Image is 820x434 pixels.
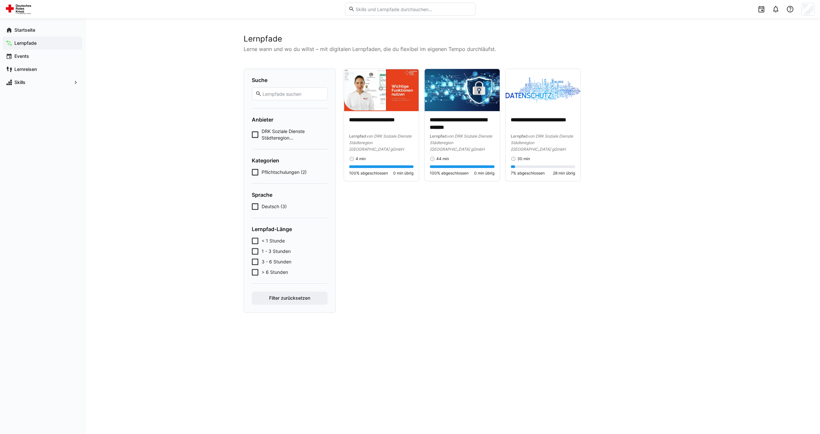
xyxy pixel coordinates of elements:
[355,6,472,12] input: Skills und Lernpfade durchsuchen…
[511,134,528,139] span: Lernpfad
[511,171,545,176] span: 7% abgeschlossen
[268,295,311,301] span: Filter zurücksetzen
[252,77,328,83] h4: Suche
[344,69,419,111] img: image
[553,171,575,176] span: 28 min übrig
[252,116,328,123] h4: Anbieter
[474,171,494,176] span: 0 min übrig
[252,226,328,232] h4: Lernpfad-Länge
[517,156,530,161] span: 30 min
[436,156,449,161] span: 44 min
[262,259,291,265] span: 3 - 6 Stunden
[262,169,307,175] span: Pflichtschulungen (2)
[506,69,581,111] img: image
[430,134,447,139] span: Lernpfad
[244,34,662,44] h2: Lernpfade
[349,134,411,152] span: von DRK Soziale Dienste Städteregion [GEOGRAPHIC_DATA] gGmbH
[252,292,328,305] button: Filter zurücksetzen
[262,269,288,275] span: > 6 Stunden
[349,134,366,139] span: Lernpfad
[393,171,413,176] span: 0 min übrig
[349,171,388,176] span: 100% abgeschlossen
[425,69,500,111] img: image
[252,192,328,198] h4: Sprache
[430,134,492,152] span: von DRK Soziale Dienste Städteregion [GEOGRAPHIC_DATA] gGmbH
[252,157,328,164] h4: Kategorien
[356,156,366,161] span: 4 min
[262,91,324,97] input: Lernpfade suchen
[511,134,573,152] span: von DRK Soziale Dienste Städteregion [GEOGRAPHIC_DATA] gGmbH
[262,128,328,141] span: DRK Soziale Dienste Städteregion [GEOGRAPHIC_DATA] gGmbH (3)
[244,45,662,53] p: Lerne wann und wo du willst – mit digitalen Lernpfaden, die du flexibel im eigenen Tempo durchläu...
[262,248,291,255] span: 1 - 3 Stunden
[262,238,285,244] span: < 1 Stunde
[262,203,287,210] span: Deutsch (3)
[430,171,469,176] span: 100% abgeschlossen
